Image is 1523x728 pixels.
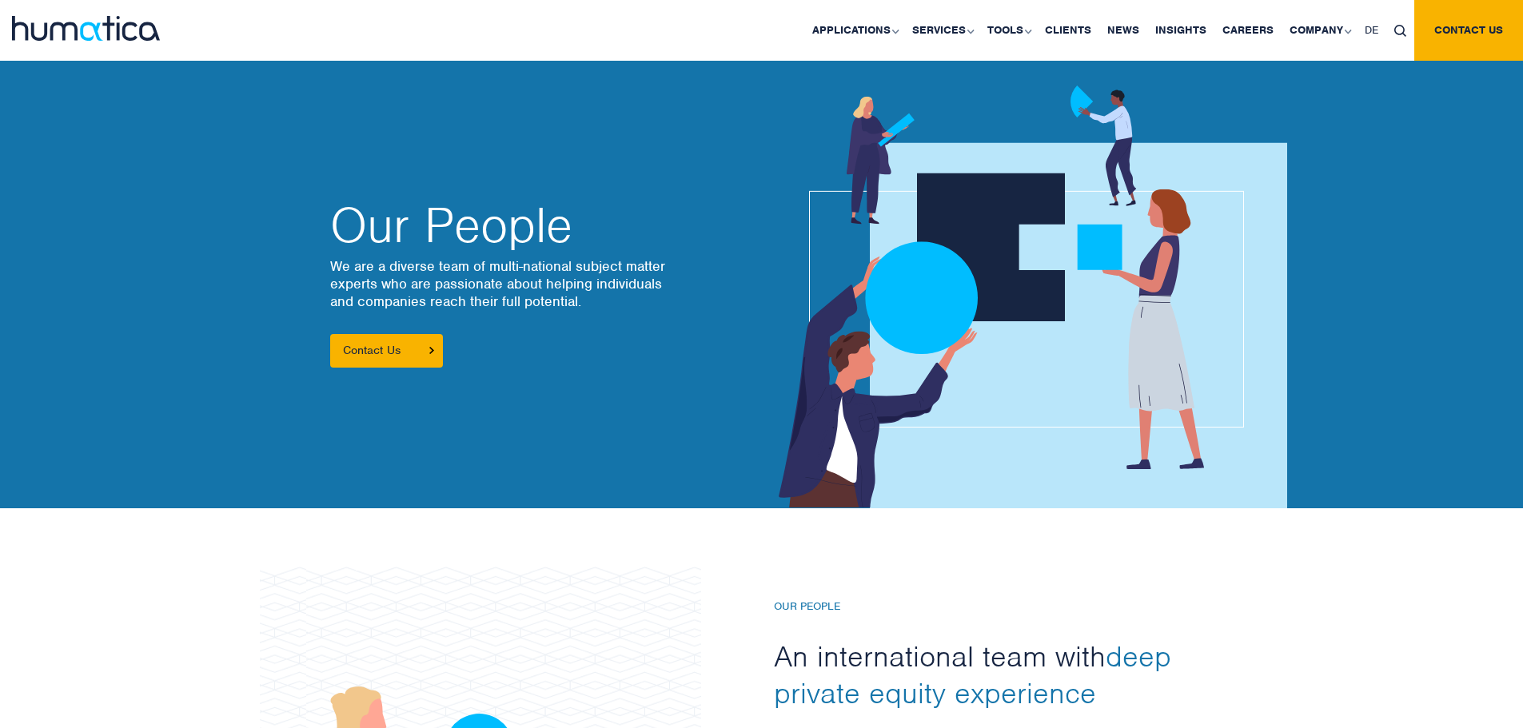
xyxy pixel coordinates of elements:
[12,16,160,41] img: logo
[330,334,443,368] a: Contact Us
[774,638,1171,711] span: deep private equity experience
[330,257,746,310] p: We are a diverse team of multi-national subject matter experts who are passionate about helping i...
[1394,25,1406,37] img: search_icon
[330,201,746,249] h2: Our People
[736,86,1287,508] img: about_banner1
[774,638,1206,711] h2: An international team with
[774,600,1206,614] h6: Our People
[429,347,434,354] img: arrowicon
[1365,23,1378,37] span: DE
